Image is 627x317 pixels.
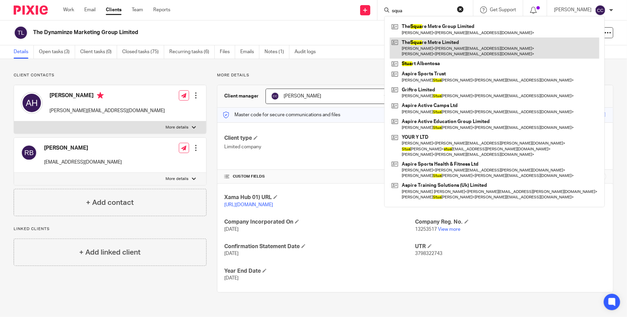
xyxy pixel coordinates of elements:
[240,45,259,59] a: Emails
[224,218,415,226] h4: Company Incorporated On
[224,93,259,100] h3: Client manager
[224,243,415,250] h4: Confirmation Statement Date
[271,92,279,100] img: svg%3E
[122,45,164,59] a: Closed tasks (75)
[33,29,423,36] h2: The Dynaminze Marketing Group Limited
[224,135,415,142] h4: Client type
[39,45,75,59] a: Open tasks (3)
[86,197,134,208] h4: + Add contact
[63,6,74,13] a: Work
[457,6,464,13] button: Clear
[224,251,239,256] span: [DATE]
[224,144,415,150] p: Limited company
[166,125,188,130] p: More details
[415,243,606,250] h4: UTR
[169,45,215,59] a: Recurring tasks (6)
[21,92,43,114] img: svg%3E
[132,6,143,13] a: Team
[224,174,415,179] h4: CUSTOM FIELDS
[217,73,613,78] p: More details
[224,276,239,281] span: [DATE]
[14,45,34,59] a: Details
[166,176,188,182] p: More details
[49,92,165,101] h4: [PERSON_NAME]
[44,159,122,166] p: [EMAIL_ADDRESS][DOMAIN_NAME]
[153,6,170,13] a: Reports
[595,5,606,16] img: svg%3E
[14,226,206,232] p: Linked clients
[14,5,48,15] img: Pixie
[224,268,415,275] h4: Year End Date
[554,6,592,13] p: [PERSON_NAME]
[79,247,141,258] h4: + Add linked client
[295,45,321,59] a: Audit logs
[224,194,415,201] h4: Xama Hub 01) URL
[224,227,239,232] span: [DATE]
[224,202,273,207] a: [URL][DOMAIN_NAME]
[284,94,321,99] span: [PERSON_NAME]
[220,45,235,59] a: Files
[490,7,516,12] span: Get Support
[265,45,289,59] a: Notes (1)
[21,145,37,161] img: svg%3E
[97,92,104,99] i: Primary
[415,251,443,256] span: 3798322743
[49,107,165,114] p: [PERSON_NAME][EMAIL_ADDRESS][DOMAIN_NAME]
[106,6,122,13] a: Clients
[438,227,461,232] a: View more
[391,8,453,14] input: Search
[415,202,433,207] span: JGK9K2
[14,73,206,78] p: Client contacts
[415,227,437,232] span: 13253517
[84,6,96,13] a: Email
[14,26,28,40] img: svg%3E
[44,145,122,152] h4: [PERSON_NAME]
[223,111,340,118] p: Master code for secure communications and files
[415,218,606,226] h4: Company Reg. No.
[80,45,117,59] a: Client tasks (0)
